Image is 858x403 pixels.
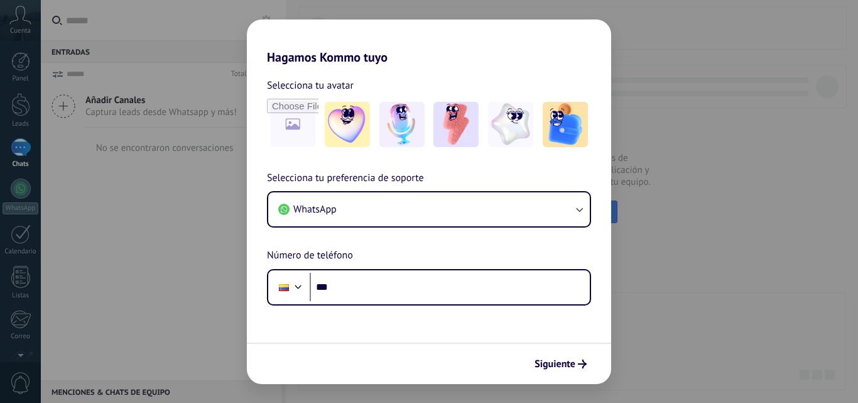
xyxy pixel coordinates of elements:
span: Número de teléfono [267,248,353,264]
img: -1.jpeg [325,102,370,147]
img: -3.jpeg [433,102,479,147]
span: Selecciona tu avatar [267,77,354,94]
img: -2.jpeg [379,102,425,147]
div: Colombia: + 57 [272,274,296,301]
span: WhatsApp [293,203,337,216]
h2: Hagamos Kommo tuyo [247,19,611,65]
img: -4.jpeg [488,102,533,147]
img: -5.jpeg [543,102,588,147]
span: Siguiente [535,360,575,368]
button: Siguiente [529,353,592,375]
button: WhatsApp [268,192,590,226]
span: Selecciona tu preferencia de soporte [267,170,424,187]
